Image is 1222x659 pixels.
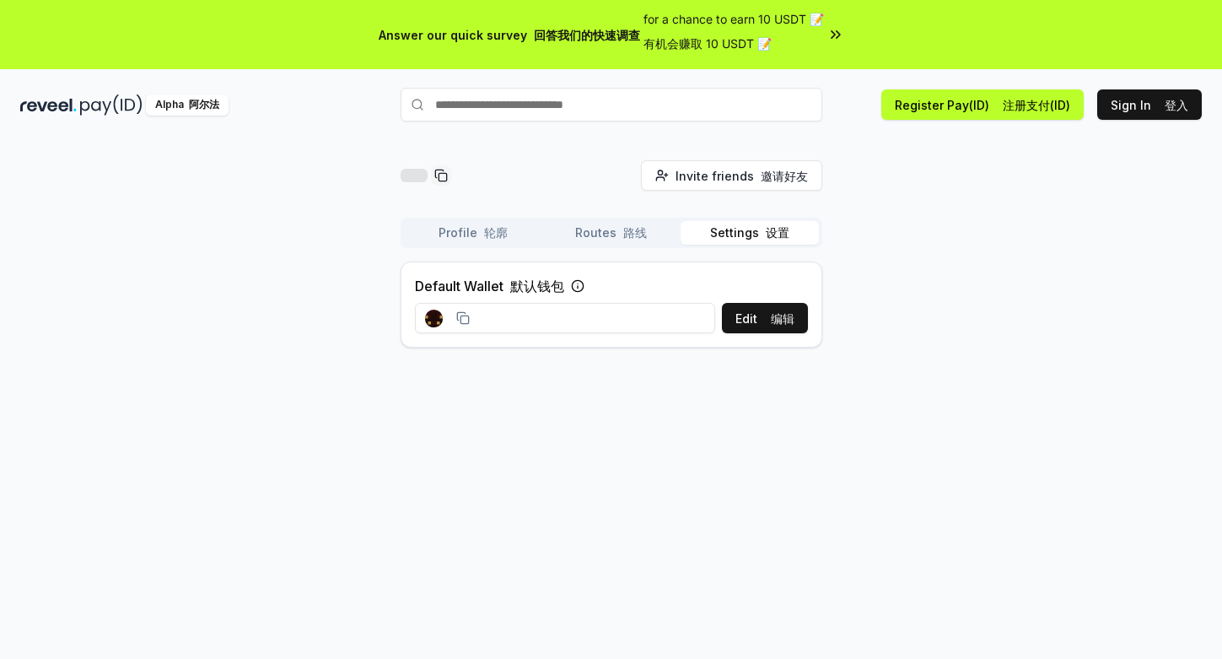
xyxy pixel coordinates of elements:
font: 回答我们的快速调查 [534,28,640,42]
span: for a chance to earn 10 USDT 📝 [643,10,824,59]
label: Default Wallet [415,276,564,296]
button: Edit 编辑 [722,303,808,333]
span: Invite friends [676,167,808,185]
button: Invite friends 邀请好友 [641,160,822,191]
font: 编辑 [771,311,794,326]
span: Answer our quick survey [379,26,640,44]
font: 登入 [1165,98,1188,112]
button: Settings [681,221,819,245]
font: 设置 [766,225,789,240]
button: Routes [542,221,681,245]
font: 阿尔法 [189,98,219,111]
font: 路线 [623,225,647,240]
button: Sign In 登入 [1097,89,1202,120]
font: 注册支付(ID) [1003,98,1070,112]
button: Profile [404,221,542,245]
font: 默认钱包 [510,278,564,294]
img: pay_id [80,95,143,116]
font: 有机会赚取 10 USDT 📝 [643,36,772,51]
div: Alpha [146,95,229,116]
img: reveel_dark [20,95,77,116]
font: 邀请好友 [761,169,808,183]
font: 轮廓 [484,225,508,240]
button: Register Pay(ID) 注册支付(ID) [881,89,1084,120]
